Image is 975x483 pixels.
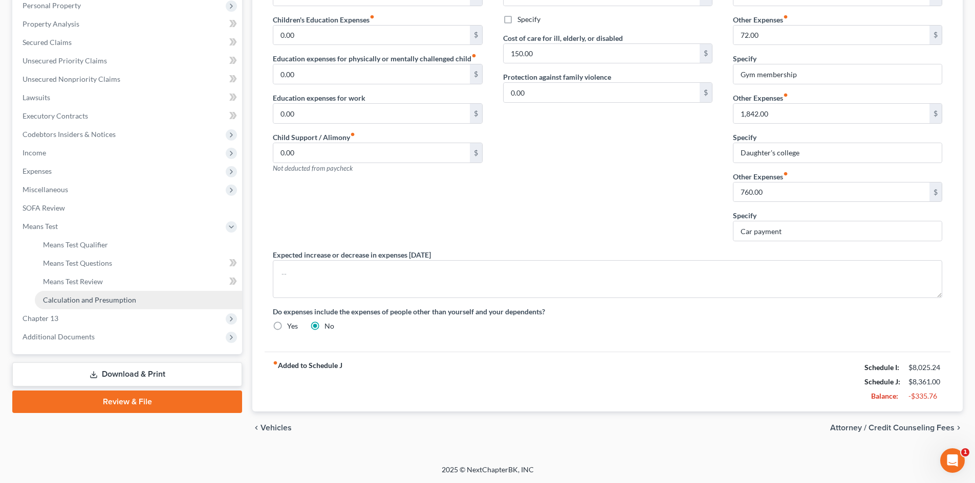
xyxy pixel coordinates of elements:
a: Unsecured Nonpriority Claims [14,70,242,88]
strong: Added to Schedule J [273,360,342,403]
label: Yes [287,321,298,331]
span: Means Test Review [43,277,103,286]
i: fiber_manual_record [783,93,788,98]
span: Means Test Questions [43,259,112,267]
a: SOFA Review [14,199,242,217]
span: Vehicles [261,424,292,432]
label: Other Expenses [733,93,788,103]
input: -- [733,182,929,202]
a: Unsecured Priority Claims [14,52,242,70]
iframe: Intercom live chat [940,448,965,473]
button: Attorney / Credit Counseling Fees chevron_right [830,424,963,432]
input: -- [733,104,929,123]
a: Means Test Review [35,272,242,291]
div: $ [470,143,482,163]
a: Download & Print [12,362,242,386]
div: $ [470,26,482,45]
i: chevron_right [955,424,963,432]
label: Specify [733,53,756,64]
a: Property Analysis [14,15,242,33]
span: Means Test Qualifier [43,240,108,249]
span: Not deducted from paycheck [273,164,353,172]
div: $ [929,26,942,45]
a: Calculation and Presumption [35,291,242,309]
strong: Schedule I: [864,363,899,372]
div: 2025 © NextChapterBK, INC [196,465,779,483]
span: Unsecured Nonpriority Claims [23,75,120,83]
i: fiber_manual_record [350,132,355,137]
div: $ [700,44,712,63]
div: $ [700,83,712,102]
div: $ [470,104,482,123]
label: Specify [733,210,756,221]
a: Secured Claims [14,33,242,52]
a: Executory Contracts [14,107,242,125]
label: Expected increase or decrease in expenses [DATE] [273,249,431,260]
span: 1 [961,448,969,456]
a: Means Test Questions [35,254,242,272]
span: Secured Claims [23,38,72,47]
div: $8,025.24 [908,362,942,373]
span: Codebtors Insiders & Notices [23,130,116,139]
span: SOFA Review [23,203,65,212]
span: Lawsuits [23,93,50,102]
span: Means Test [23,222,58,231]
input: -- [273,64,469,84]
label: Do expenses include the expenses of people other than yourself and your dependents? [273,306,942,317]
label: No [324,321,334,331]
label: Cost of care for ill, elderly, or disabled [503,33,623,43]
i: fiber_manual_record [471,53,476,58]
label: Other Expenses [733,14,788,25]
span: Property Analysis [23,19,79,28]
strong: Balance: [871,392,898,400]
input: -- [733,26,929,45]
span: Income [23,148,46,157]
span: Attorney / Credit Counseling Fees [830,424,955,432]
div: -$335.76 [908,391,942,401]
label: Children's Education Expenses [273,14,375,25]
a: Lawsuits [14,88,242,107]
input: -- [504,44,700,63]
a: Means Test Qualifier [35,236,242,254]
input: -- [273,104,469,123]
input: Specify... [733,64,942,84]
label: Education expenses for physically or mentally challenged child [273,53,476,64]
div: $ [470,64,482,84]
i: fiber_manual_record [370,14,375,19]
a: Review & File [12,390,242,413]
input: Specify... [733,221,942,241]
span: Chapter 13 [23,314,58,323]
input: -- [504,83,700,102]
div: $8,361.00 [908,377,942,387]
strong: Schedule J: [864,377,900,386]
span: Miscellaneous [23,185,68,194]
i: fiber_manual_record [783,14,788,19]
i: chevron_left [252,424,261,432]
label: Specify [733,132,756,143]
i: fiber_manual_record [273,360,278,365]
label: Child Support / Alimony [273,132,355,143]
input: Specify... [733,143,942,163]
label: Other Expenses [733,171,788,182]
input: -- [273,26,469,45]
div: $ [929,104,942,123]
i: fiber_manual_record [783,171,788,176]
span: Additional Documents [23,332,95,341]
span: Unsecured Priority Claims [23,56,107,65]
input: -- [273,143,469,163]
label: Education expenses for work [273,93,365,103]
span: Calculation and Presumption [43,295,136,304]
button: chevron_left Vehicles [252,424,292,432]
span: Executory Contracts [23,111,88,120]
label: Specify [517,14,540,25]
label: Protection against family violence [503,72,611,82]
div: $ [929,182,942,202]
span: Expenses [23,167,52,175]
span: Personal Property [23,1,81,10]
